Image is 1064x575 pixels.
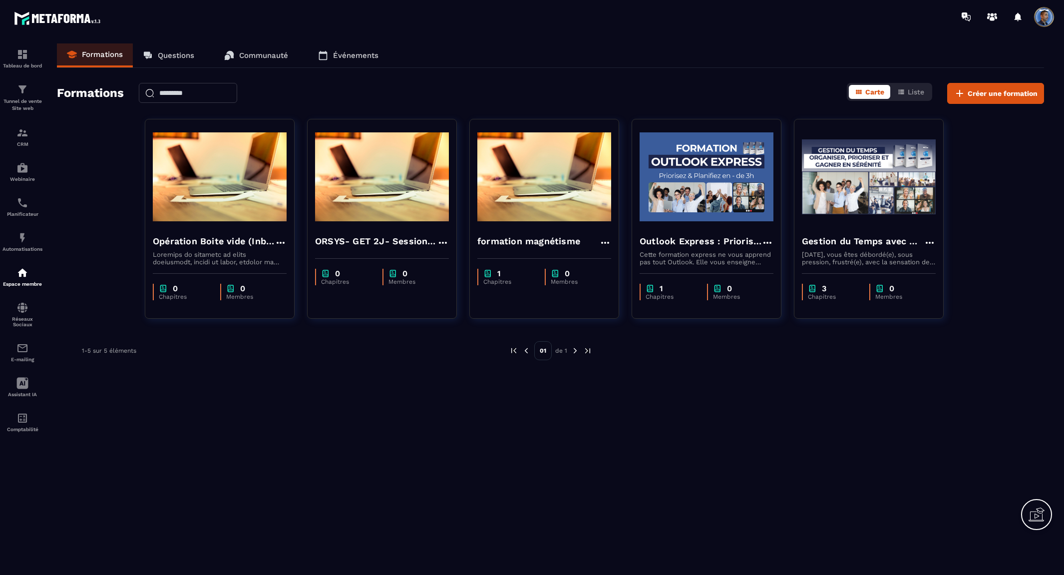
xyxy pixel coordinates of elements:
a: schedulerschedulerPlanificateur [2,189,42,224]
a: formationformationCRM [2,119,42,154]
a: formationformationTableau de bord [2,41,42,76]
img: prev [509,346,518,355]
a: Assistant IA [2,370,42,405]
a: Communauté [214,43,298,67]
a: social-networksocial-networkRéseaux Sociaux [2,294,42,335]
a: Questions [133,43,204,67]
img: formation-background [315,127,449,227]
p: Formations [82,50,123,59]
img: automations [16,232,28,244]
p: Chapitres [646,293,697,300]
h4: Opération Boite vide (Inbox Zero) [153,234,275,248]
p: Assistant IA [2,392,42,397]
a: formation-backgroundOutlook Express : Priorisez & Planifiez en 3hCette formation express ne vous ... [632,119,794,331]
img: formation-background [802,127,936,227]
p: Membres [226,293,277,300]
p: Membres [551,278,601,285]
img: next [571,346,580,355]
a: formation-backgroundformation magnétismechapter1Chapitreschapter0Membres [469,119,632,331]
p: 0 [889,284,894,293]
p: Chapitres [159,293,210,300]
h4: Outlook Express : Priorisez & Planifiez en 3h [640,234,761,248]
a: formation-backgroundORSYS- GET 2J- Session du xxxchapter0Chapitreschapter0Membres [307,119,469,331]
img: social-network [16,302,28,314]
p: Chapitres [321,278,372,285]
p: 1 [497,269,501,278]
a: formation-backgroundGestion du Temps avec Outlook : Organiser, Prioriser et [PERSON_NAME] en Séré... [794,119,956,331]
p: 0 [173,284,178,293]
p: Loremips do sitametc ad elits doeiusmodt, incidi ut labor, etdolor ma aliqua enimadm. V qui n’exe... [153,251,287,266]
p: Automatisations [2,246,42,252]
p: 0 [402,269,407,278]
p: Espace membre [2,281,42,287]
img: formation [16,48,28,60]
p: CRM [2,141,42,147]
p: Cette formation express ne vous apprend pas tout Outlook. Elle vous enseigne uniquement les meill... [640,251,773,266]
button: Liste [891,85,930,99]
p: 0 [240,284,245,293]
p: 0 [335,269,340,278]
img: logo [14,9,104,27]
p: Comptabilité [2,427,42,432]
p: Membres [875,293,926,300]
p: Chapitres [483,278,535,285]
img: formation [16,83,28,95]
img: chapter [875,284,884,293]
p: Tunnel de vente Site web [2,98,42,112]
img: email [16,342,28,354]
img: chapter [713,284,722,293]
h4: formation magnétisme [477,234,580,248]
p: 0 [727,284,732,293]
img: chapter [551,269,560,278]
h4: Gestion du Temps avec Outlook : Organiser, Prioriser et [PERSON_NAME] en Sérénité [802,234,924,248]
a: emailemailE-mailing [2,335,42,370]
img: automations [16,267,28,279]
p: Réseaux Sociaux [2,316,42,327]
p: 01 [534,341,552,360]
img: chapter [483,269,492,278]
img: chapter [321,269,330,278]
a: automationsautomationsWebinaire [2,154,42,189]
a: automationsautomationsEspace membre [2,259,42,294]
p: Webinaire [2,176,42,182]
p: 0 [565,269,570,278]
p: de 1 [555,347,567,355]
a: accountantaccountantComptabilité [2,405,42,440]
p: Membres [388,278,439,285]
img: chapter [388,269,397,278]
img: formation [16,127,28,139]
img: next [583,346,592,355]
p: Membres [713,293,763,300]
p: 3 [822,284,826,293]
img: chapter [159,284,168,293]
img: scheduler [16,197,28,209]
p: Chapitres [808,293,859,300]
img: formation-background [153,127,287,227]
span: Liste [908,88,924,96]
p: Communauté [239,51,288,60]
h4: ORSYS- GET 2J- Session du xxx [315,234,437,248]
a: automationsautomationsAutomatisations [2,224,42,259]
a: Événements [308,43,388,67]
a: formation-backgroundOpération Boite vide (Inbox Zero)Loremips do sitametc ad elits doeiusmodt, in... [145,119,307,331]
a: formationformationTunnel de vente Site web [2,76,42,119]
span: Créer une formation [968,88,1038,98]
img: formation-background [640,127,773,227]
img: chapter [808,284,817,293]
a: Formations [57,43,133,67]
p: E-mailing [2,357,42,362]
p: Événements [333,51,378,60]
img: accountant [16,412,28,424]
img: automations [16,162,28,174]
p: Tableau de bord [2,63,42,68]
img: prev [522,346,531,355]
p: 1 [660,284,663,293]
p: Planificateur [2,211,42,217]
p: Questions [158,51,194,60]
span: Carte [865,88,884,96]
h2: Formations [57,83,124,104]
img: formation-background [477,127,611,227]
img: chapter [226,284,235,293]
p: [DATE], vous êtes débordé(e), sous pression, frustré(e), avec la sensation de courir après le tem... [802,251,936,266]
p: 1-5 sur 5 éléments [82,347,136,354]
